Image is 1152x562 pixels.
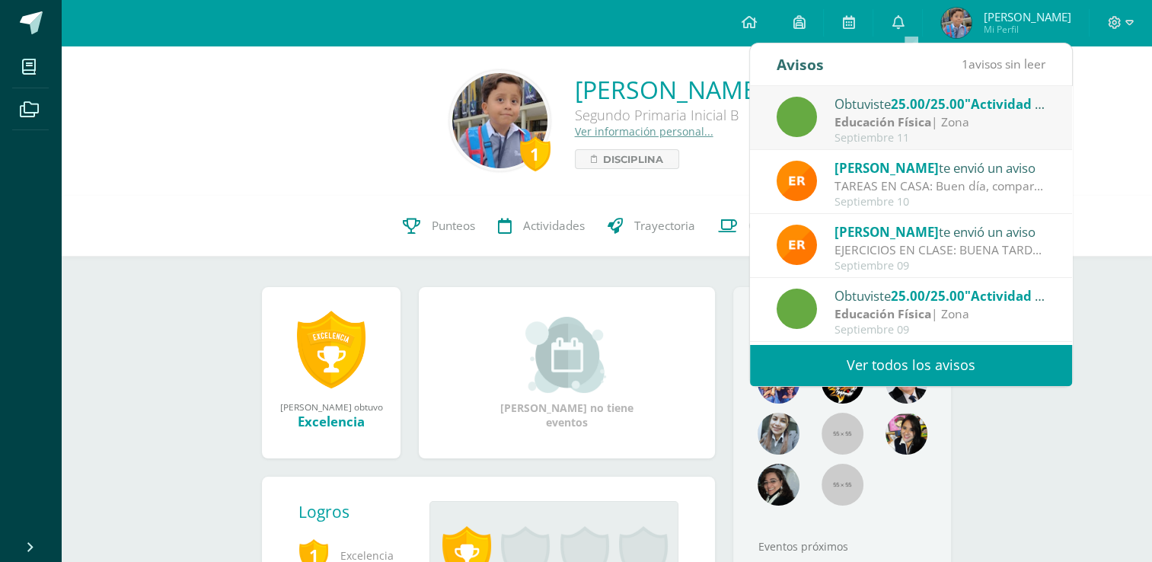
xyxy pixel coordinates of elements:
[983,9,1071,24] span: [PERSON_NAME]
[596,196,707,257] a: Trayectoria
[834,132,1046,145] div: Septiembre 11
[777,43,824,85] div: Avisos
[834,305,931,322] strong: Educación Física
[886,413,927,455] img: ddcb7e3f3dd5693f9a3e043a79a89297.png
[750,344,1072,386] a: Ver todos los avisos
[834,223,939,241] span: [PERSON_NAME]
[452,73,547,168] img: 4f60e660c72cfdfe22961a410261bdf5.png
[758,464,799,506] img: 6377130e5e35d8d0020f001f75faf696.png
[834,241,1046,259] div: EJERCICIOS EN CLASE: BUENA TARDE, comparto los ejercicios hechos en clase para que revisen en el ...
[834,196,1046,209] div: Septiembre 10
[491,317,643,429] div: [PERSON_NAME] no tiene eventos
[298,501,417,522] div: Logros
[752,539,932,554] div: Eventos próximos
[575,149,679,169] a: Disciplina
[834,113,931,130] strong: Educación Física
[822,413,863,455] img: 55x55
[520,136,550,171] div: 1
[575,124,713,139] a: Ver información personal...
[277,413,385,430] div: Excelencia
[834,158,1046,177] div: te envió un aviso
[758,413,799,455] img: 45bd7986b8947ad7e5894cbc9b781108.png
[822,464,863,506] img: 55x55
[575,106,764,124] div: Segundo Primaria Inicial B
[834,286,1046,305] div: Obtuviste en
[748,218,802,234] span: Contactos
[962,56,969,72] span: 1
[834,222,1046,241] div: te envió un aviso
[965,287,1057,305] span: "Actividad #2"
[634,218,695,234] span: Trayectoria
[777,161,817,201] img: 890e40971ad6f46e050b48f7f5834b7c.png
[523,218,585,234] span: Actividades
[834,159,939,177] span: [PERSON_NAME]
[432,218,475,234] span: Punteos
[707,196,813,257] a: Contactos
[575,73,764,106] a: [PERSON_NAME]
[834,113,1046,131] div: | Zona
[965,95,1057,113] span: "Actividad #3"
[834,94,1046,113] div: Obtuviste en
[603,150,663,168] span: Disciplina
[391,196,487,257] a: Punteos
[777,225,817,265] img: 890e40971ad6f46e050b48f7f5834b7c.png
[891,95,965,113] span: 25.00/25.00
[834,305,1046,323] div: | Zona
[487,196,596,257] a: Actividades
[983,23,1071,36] span: Mi Perfil
[834,324,1046,337] div: Septiembre 09
[962,56,1045,72] span: avisos sin leer
[525,317,608,393] img: event_small.png
[891,287,965,305] span: 25.00/25.00
[277,401,385,413] div: [PERSON_NAME] obtuvo
[834,177,1046,195] div: TAREAS EN CASA: Buen día, comparto las actividades que los niños harán en casa agradeciendo desde...
[834,260,1046,273] div: Septiembre 09
[941,8,972,38] img: de52d14a6cc5fa355242f1bbd6031a88.png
